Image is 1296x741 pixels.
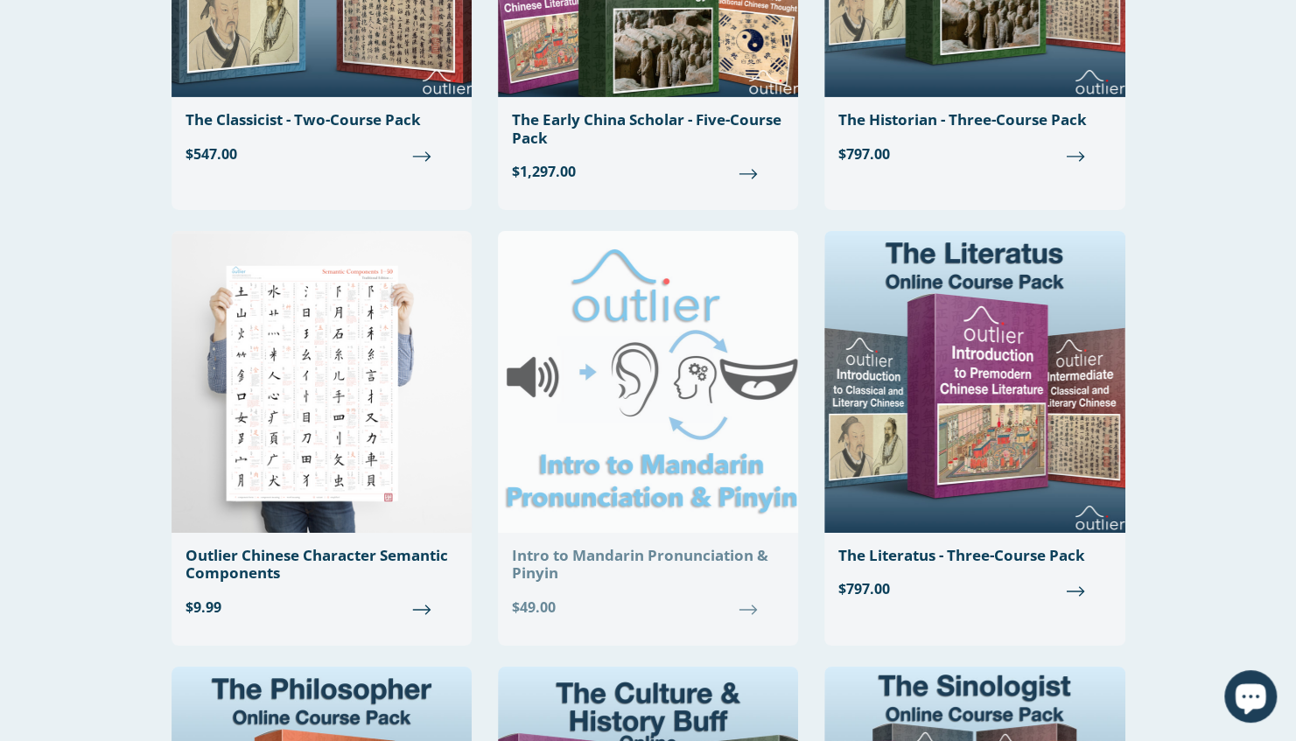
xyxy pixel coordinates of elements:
[186,143,458,164] span: $547.00
[1219,670,1282,727] inbox-online-store-chat: Shopify online store chat
[838,578,1110,599] span: $797.00
[838,547,1110,564] div: The Literatus - Three-Course Pack
[838,111,1110,129] div: The Historian - Three-Course Pack
[186,597,458,618] span: $9.99
[512,161,784,182] span: $1,297.00
[498,231,798,533] img: Intro to Mandarin Pronunciation & Pinyin
[186,547,458,583] div: Outlier Chinese Character Semantic Components
[838,143,1110,164] span: $797.00
[172,231,472,533] img: Outlier Chinese Character Semantic Components
[498,231,798,632] a: Intro to Mandarin Pronunciation & Pinyin $49.00
[512,597,784,618] span: $49.00
[824,231,1124,613] a: The Literatus - Three-Course Pack $797.00
[186,111,458,129] div: The Classicist - Two-Course Pack
[512,547,784,583] div: Intro to Mandarin Pronunciation & Pinyin
[172,231,472,632] a: Outlier Chinese Character Semantic Components $9.99
[512,111,784,147] div: The Early China Scholar - Five-Course Pack
[824,231,1124,533] img: The Literatus - Three-Course Pack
